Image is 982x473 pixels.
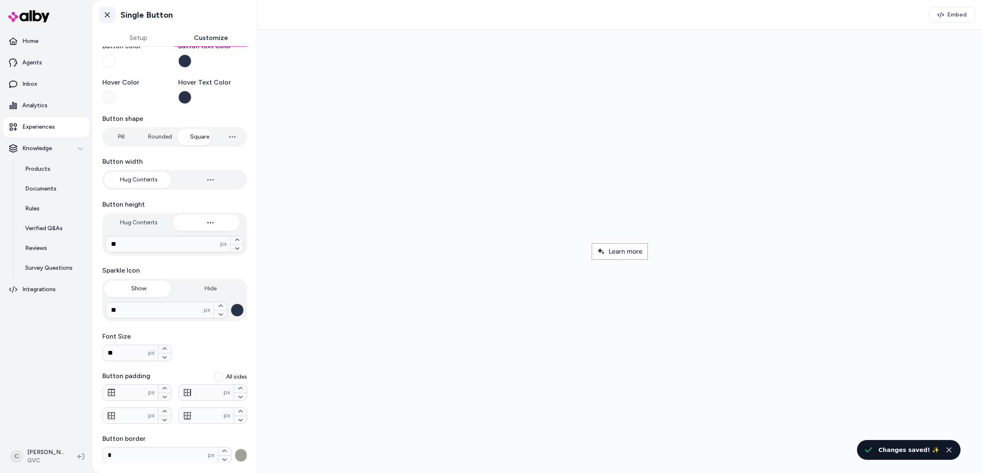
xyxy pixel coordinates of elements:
[22,123,55,131] p: Experiences
[102,332,172,341] label: Font Size
[104,214,174,231] button: Hug Contents
[103,348,148,358] input: Font Sizepx
[176,280,246,297] button: Hide
[27,457,64,465] span: QVC
[102,200,247,209] label: Button height
[102,114,247,124] label: Button shape
[3,53,89,73] a: Agents
[158,353,171,361] button: Font Sizepx
[22,101,47,110] p: Analytics
[22,80,37,88] p: Inbox
[947,11,967,19] span: Embed
[17,199,89,219] a: Rules
[102,434,247,444] label: Button border
[3,96,89,115] a: Analytics
[25,185,57,193] p: Documents
[3,280,89,299] a: Integrations
[102,54,116,68] button: Button color
[148,349,155,357] span: px
[944,445,954,455] button: Close toast
[22,59,42,67] p: Agents
[104,172,174,188] button: Hug Contents
[102,30,175,46] button: Setup
[102,91,116,104] button: Hover Color
[929,7,975,23] button: Embed
[208,451,215,459] span: px
[25,205,40,213] p: Rules
[102,371,247,381] label: Button padding
[22,37,38,45] p: Home
[3,31,89,51] a: Home
[102,78,172,87] label: Hover Color
[104,280,174,297] button: Show
[158,345,171,353] button: Font Sizepx
[3,117,89,137] a: Experiences
[5,443,71,470] button: C[PERSON_NAME]QVC
[215,373,223,381] button: All sides
[120,10,173,20] h1: Single Button
[25,264,73,272] p: Survey Questions
[17,258,89,278] a: Survey Questions
[175,30,248,46] button: Customize
[104,129,138,145] button: Pill
[10,450,23,463] span: C
[17,219,89,238] a: Verified Q&As
[148,388,155,397] span: px
[220,240,227,248] span: px
[25,244,47,252] p: Reviews
[182,129,217,145] button: Square
[102,266,247,275] label: Sparkle Icon
[8,10,50,22] img: alby Logo
[17,238,89,258] a: Reviews
[3,139,89,158] button: Knowledge
[140,129,180,145] button: Rounded
[224,388,230,397] span: px
[148,412,155,420] span: px
[178,78,248,87] label: Hover Text Color
[25,224,63,233] p: Verified Q&As
[204,306,210,314] span: px
[178,54,191,68] button: Button text color
[3,74,89,94] a: Inbox
[17,159,89,179] a: Products
[22,144,52,153] p: Knowledge
[178,91,191,104] button: Hover Text Color
[22,285,56,294] p: Integrations
[878,445,939,455] div: Changes saved! ✨
[27,448,64,457] p: [PERSON_NAME]
[224,412,230,420] span: px
[102,157,247,167] label: Button width
[17,179,89,199] a: Documents
[25,165,50,173] p: Products
[226,373,247,381] span: All sides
